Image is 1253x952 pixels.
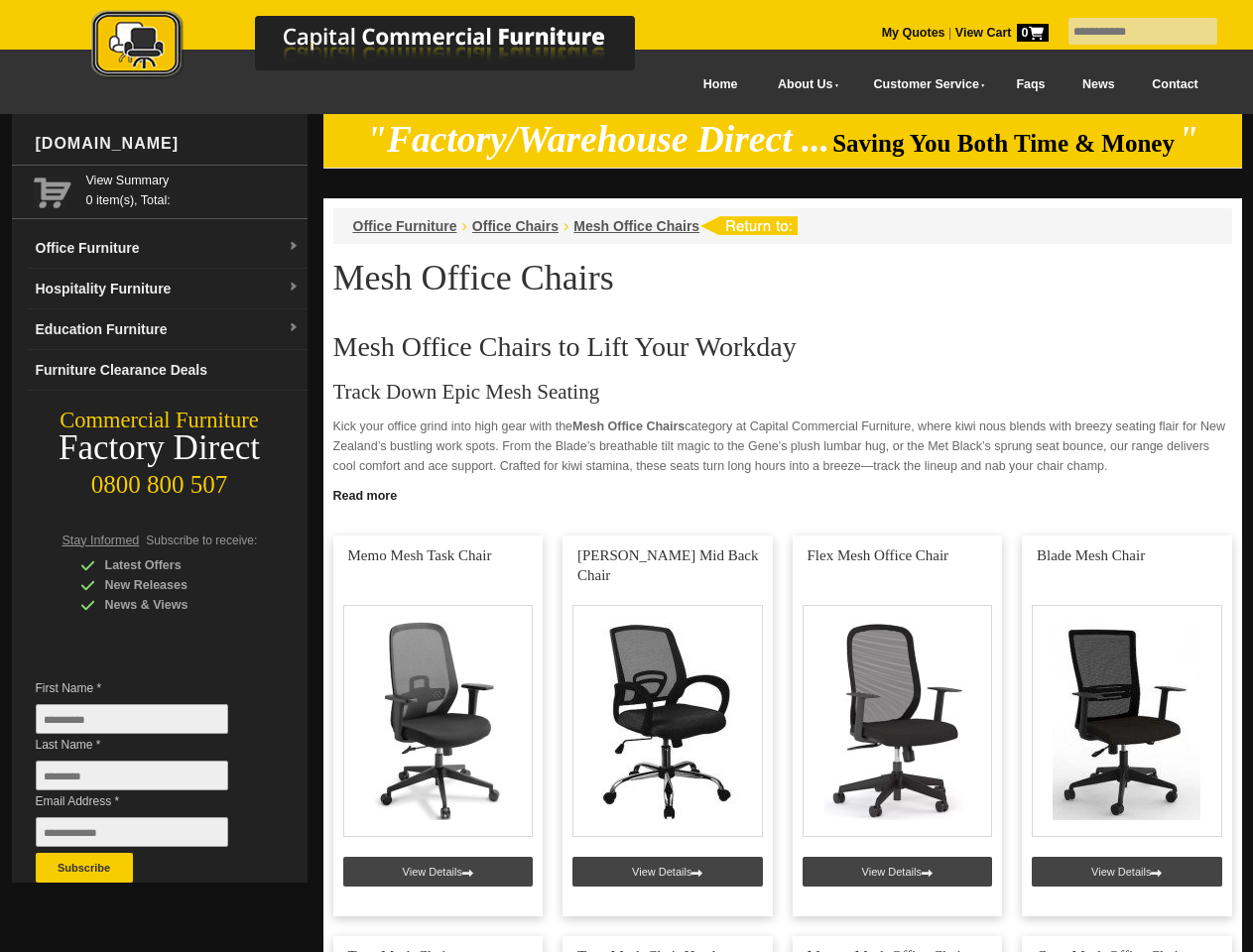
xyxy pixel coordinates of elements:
span: Email Address * [36,791,258,811]
input: Last Name * [36,761,228,790]
a: Click to read more [323,481,1242,506]
a: About Us [756,62,851,107]
a: Mesh Office Chairs [573,218,699,234]
a: Customer Service [851,62,997,107]
em: " [1178,119,1198,160]
a: Office Furniture [353,218,457,234]
span: Stay Informed [63,534,140,547]
a: Education Furnituredropdown [28,309,308,350]
a: Contact [1133,62,1216,107]
a: My Quotes [882,26,945,40]
a: News [1064,62,1133,107]
span: Subscribe to receive: [146,534,257,547]
span: Last Name * [36,735,258,755]
span: 0 [1017,24,1049,42]
img: return to [699,216,798,235]
strong: Mesh Office Chairs [572,419,685,433]
li: › [564,216,568,236]
input: First Name * [36,704,228,734]
li: › [462,216,467,236]
span: 0 item(s), Total: [86,171,300,207]
div: [DOMAIN_NAME] [28,114,308,174]
a: Furniture Clearance Deals [28,350,308,391]
span: Saving You Both Time & Money [832,130,1175,157]
a: Faqs [998,62,1065,107]
a: View Summary [86,171,300,190]
img: dropdown [288,241,300,253]
div: Commercial Furniture [12,407,308,434]
strong: View Cart [955,26,1049,40]
img: dropdown [288,282,300,294]
div: Factory Direct [12,434,308,462]
p: Kick your office grind into high gear with the category at Capital Commercial Furniture, where ki... [333,416,1232,476]
h2: Mesh Office Chairs to Lift Your Workday [333,332,1232,362]
a: View Cart0 [951,26,1048,40]
span: First Name * [36,678,258,698]
img: Capital Commercial Furniture Logo [37,10,731,82]
h1: Mesh Office Chairs [333,259,1232,297]
input: Email Address * [36,817,228,847]
div: Latest Offers [80,555,269,575]
h3: Track Down Epic Mesh Seating [333,382,1232,402]
div: New Releases [80,575,269,595]
a: Office Chairs [472,218,559,234]
button: Subscribe [36,853,133,883]
div: 0800 800 507 [12,461,308,499]
a: Hospitality Furnituredropdown [28,269,308,309]
a: Capital Commercial Furniture Logo [37,10,731,88]
a: Office Furnituredropdown [28,228,308,269]
em: "Factory/Warehouse Direct ... [366,119,829,160]
div: News & Views [80,595,269,615]
img: dropdown [288,322,300,334]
